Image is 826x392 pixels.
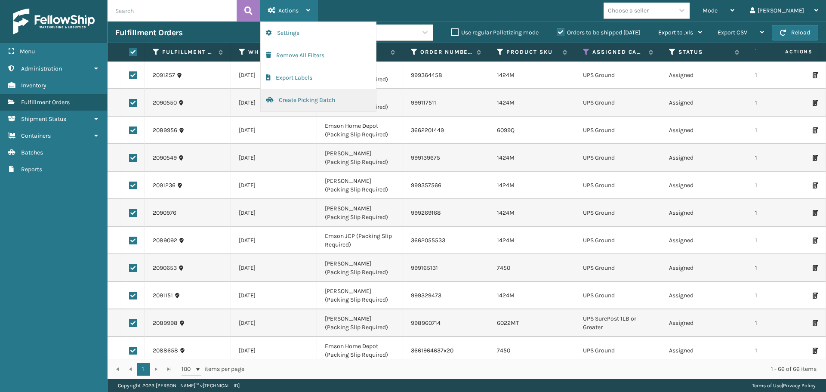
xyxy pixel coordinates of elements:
label: WH Ship By Date [248,48,300,56]
td: Assigned [661,89,747,117]
button: Export Labels [261,67,376,89]
a: 2091257 [153,71,175,80]
i: Print Packing Slip [813,265,818,271]
span: Export CSV [718,29,747,36]
a: 1424M [497,292,515,299]
span: Actions [758,45,818,59]
div: Choose a seller [608,6,649,15]
a: 2090653 [153,264,177,272]
span: Inventory [21,82,46,89]
h3: Fulfillment Orders [115,28,182,38]
td: 999165131 [403,254,489,282]
div: 1 - 66 of 66 items [256,365,817,373]
i: Print Packing Slip [813,348,818,354]
td: [DATE] [231,227,317,254]
button: Settings [261,22,376,44]
td: Assigned [661,227,747,254]
td: [DATE] [231,117,317,144]
td: [DATE] [231,282,317,309]
td: [PERSON_NAME] (Packing Slip Required) [317,144,403,172]
td: 3661964637x20 [403,337,489,364]
td: [DATE] [231,309,317,337]
span: Batches [21,149,43,156]
td: Assigned [661,199,747,227]
td: UPS Ground [575,337,661,364]
td: Assigned [661,172,747,199]
td: [DATE] [231,62,317,89]
a: 7450 [497,264,510,272]
a: 1424M [497,71,515,79]
div: | [752,379,816,392]
a: 6022MT [497,319,519,327]
label: Orders to be shipped [DATE] [557,29,640,36]
a: 1424M [497,99,515,106]
a: 1424M [497,182,515,189]
td: [PERSON_NAME] (Packing Slip Required) [317,254,403,282]
span: Export to .xls [658,29,693,36]
button: Reload [772,25,818,40]
td: [DATE] [231,254,317,282]
span: items per page [182,363,244,376]
td: UPS Ground [575,172,661,199]
td: [PERSON_NAME] (Packing Slip Required) [317,199,403,227]
td: Emson Home Depot (Packing Slip Required) [317,117,403,144]
span: Fulfillment Orders [21,99,70,106]
a: 2090976 [153,209,176,217]
label: Product SKU [506,48,558,56]
a: 2091151 [153,291,173,300]
td: 998960714 [403,309,489,337]
i: Print Packing Slip [813,155,818,161]
span: Administration [21,65,62,72]
td: Assigned [661,309,747,337]
label: Use regular Palletizing mode [451,29,539,36]
label: Order Number [420,48,472,56]
td: Emson JCP (Packing Slip Required) [317,227,403,254]
td: Emson Home Depot (Packing Slip Required) [317,337,403,364]
i: Print Packing Slip [813,72,818,78]
i: Print Packing Slip [813,127,818,133]
label: Status [678,48,730,56]
label: Fulfillment Order Id [162,48,214,56]
td: [DATE] [231,172,317,199]
a: 1424M [497,154,515,161]
a: 6099Q [497,127,515,134]
td: 999357566 [403,172,489,199]
span: Reports [21,166,42,173]
td: 999139675 [403,144,489,172]
td: [DATE] [231,144,317,172]
td: UPS Ground [575,89,661,117]
td: 999269168 [403,199,489,227]
td: [DATE] [231,199,317,227]
a: 2091236 [153,181,176,190]
td: Assigned [661,254,747,282]
i: Print Packing Slip [813,182,818,188]
span: Mode [703,7,718,14]
td: UPS Ground [575,62,661,89]
td: 999364458 [403,62,489,89]
td: [DATE] [231,337,317,364]
td: 3662055533 [403,227,489,254]
a: 2090549 [153,154,177,162]
a: 2089092 [153,236,177,245]
a: 2089956 [153,126,177,135]
img: logo [13,9,95,34]
label: Assigned Carrier Service [592,48,644,56]
i: Print Packing Slip [813,293,818,299]
td: UPS Ground [575,117,661,144]
span: Shipment Status [21,115,66,123]
a: Terms of Use [752,383,782,389]
td: [PERSON_NAME] (Packing Slip Required) [317,172,403,199]
a: 2090550 [153,99,177,107]
a: 1 [137,363,150,376]
a: Privacy Policy [783,383,816,389]
td: UPS Ground [575,254,661,282]
td: UPS Ground [575,199,661,227]
a: 7450 [497,347,510,354]
td: UPS SurePost 1LB or Greater [575,309,661,337]
a: 2088658 [153,346,178,355]
button: Remove All Filters [261,44,376,67]
span: 100 [182,365,194,373]
td: 999117511 [403,89,489,117]
td: Assigned [661,337,747,364]
span: Menu [20,48,35,55]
